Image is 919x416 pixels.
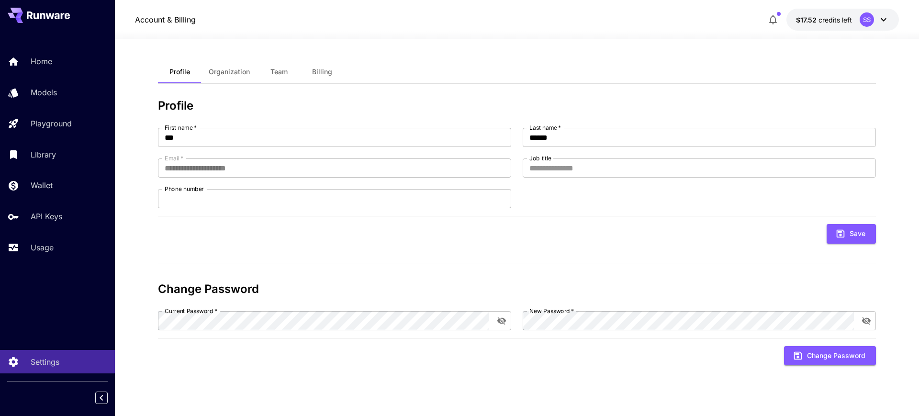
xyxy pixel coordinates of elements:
[270,67,288,76] span: Team
[796,16,818,24] span: $17.52
[312,67,332,76] span: Billing
[165,154,183,162] label: Email
[31,356,59,368] p: Settings
[796,15,852,25] div: $17.51787
[169,67,190,76] span: Profile
[31,211,62,222] p: API Keys
[31,56,52,67] p: Home
[102,389,115,406] div: Collapse sidebar
[31,118,72,129] p: Playground
[31,242,54,253] p: Usage
[165,185,204,193] label: Phone number
[858,312,875,329] button: toggle password visibility
[31,87,57,98] p: Models
[786,9,899,31] button: $17.51787SS
[158,282,876,296] h3: Change Password
[529,307,574,315] label: New Password
[158,99,876,112] h3: Profile
[165,307,217,315] label: Current Password
[95,392,108,404] button: Collapse sidebar
[31,149,56,160] p: Library
[818,16,852,24] span: credits left
[135,14,196,25] nav: breadcrumb
[31,180,53,191] p: Wallet
[784,346,876,366] button: Change Password
[135,14,196,25] a: Account & Billing
[529,154,551,162] label: Job title
[165,124,197,132] label: First name
[209,67,250,76] span: Organization
[493,312,510,329] button: toggle password visibility
[827,224,876,244] button: Save
[529,124,561,132] label: Last name
[860,12,874,27] div: SS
